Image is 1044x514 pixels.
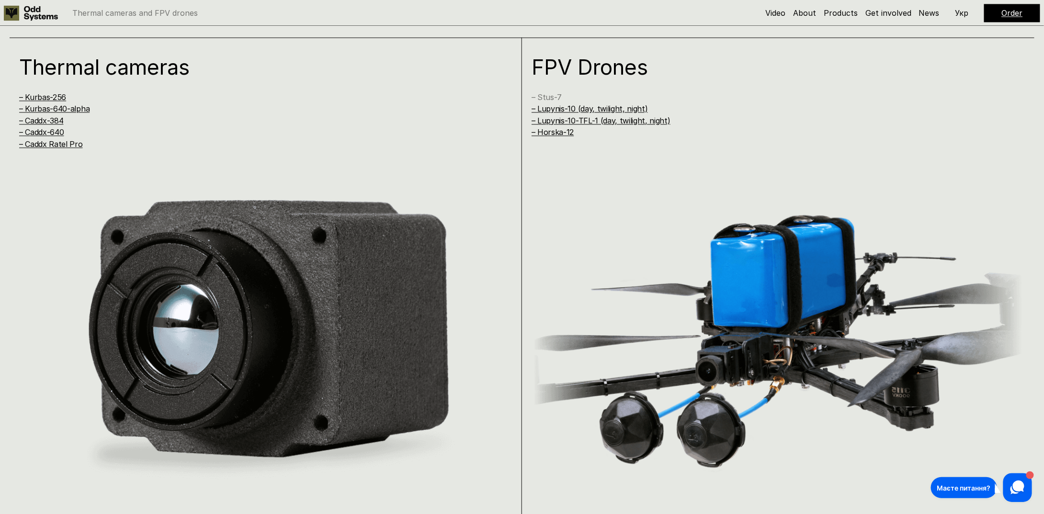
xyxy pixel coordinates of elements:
a: – Caddx-640 [19,127,64,137]
a: Get involved [865,8,911,18]
a: Video [765,8,785,18]
a: – Caddx-384 [19,116,63,125]
p: Укр [955,9,969,17]
a: – Kurbas-256 [19,92,66,102]
h1: Thermal cameras [19,56,483,78]
a: Order [1002,8,1023,18]
a: – Horska-12 [532,127,574,137]
a: – Lupynis-10-TFL-1 (day, twilight, night) [532,116,670,125]
a: About [793,8,816,18]
a: – Kurbas-640-alpha [19,104,90,113]
a: Products [824,8,858,18]
a: – Lupynis-10 (day, twilight, night) [532,104,648,113]
a: News [919,8,940,18]
a: – Stus-7 [532,92,562,102]
a: – Caddx Ratel Pro [19,139,83,149]
h1: FPV Drones [532,56,995,78]
iframe: HelpCrunch [929,471,1034,504]
p: Thermal cameras and FPV drones [72,9,198,17]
